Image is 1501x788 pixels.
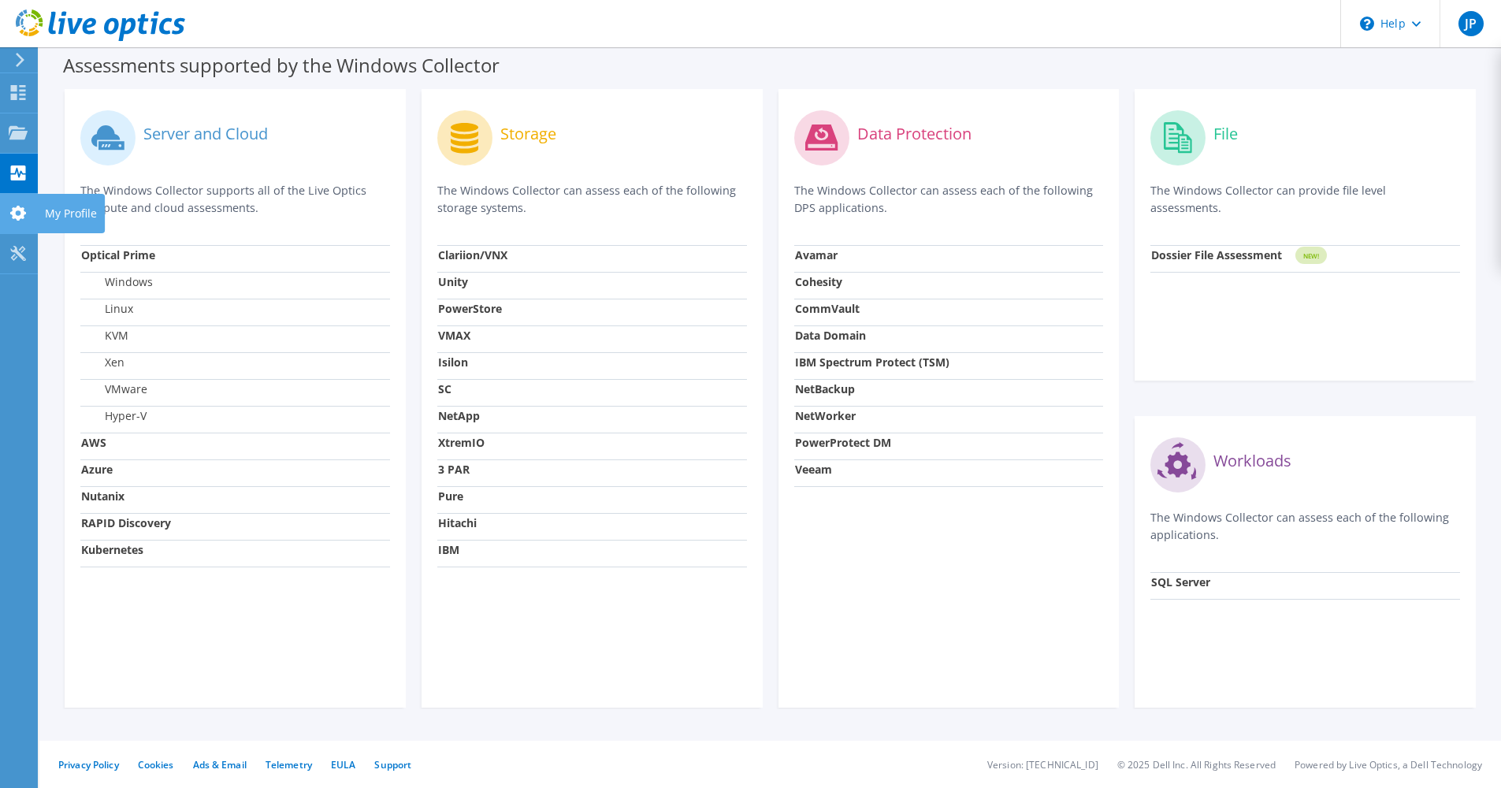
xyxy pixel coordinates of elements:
strong: Veeam [795,462,832,477]
strong: Pure [438,489,463,504]
strong: CommVault [795,301,860,316]
p: The Windows Collector can provide file level assessments. [1150,182,1460,217]
strong: Isilon [438,355,468,370]
strong: Cohesity [795,274,842,289]
strong: Data Domain [795,328,866,343]
li: Version: [TECHNICAL_ID] [987,758,1098,771]
strong: Optical Prime [81,247,155,262]
p: The Windows Collector can assess each of the following DPS applications. [794,182,1104,217]
label: Windows [81,274,153,290]
p: The Windows Collector can assess each of the following storage systems. [437,182,747,217]
label: Linux [81,301,133,317]
strong: PowerStore [438,301,502,316]
strong: Nutanix [81,489,124,504]
strong: NetBackup [795,381,855,396]
label: Hyper-V [81,408,147,424]
strong: Clariion/VNX [438,247,507,262]
strong: Unity [438,274,468,289]
label: Data Protection [857,126,972,142]
a: Ads & Email [193,758,247,771]
a: Privacy Policy [58,758,119,771]
label: File [1213,126,1238,142]
strong: XtremIO [438,435,485,450]
strong: SQL Server [1151,574,1210,589]
strong: NetWorker [795,408,856,423]
label: Xen [81,355,124,370]
strong: IBM Spectrum Protect (TSM) [795,355,949,370]
label: VMware [81,381,147,397]
a: Support [374,758,411,771]
strong: Kubernetes [81,542,143,557]
li: © 2025 Dell Inc. All Rights Reserved [1117,758,1276,771]
tspan: NEW! [1303,251,1319,260]
svg: \n [1360,17,1374,31]
li: Powered by Live Optics, a Dell Technology [1295,758,1482,771]
strong: Azure [81,462,113,477]
a: Cookies [138,758,174,771]
label: Workloads [1213,453,1291,469]
strong: PowerProtect DM [795,435,891,450]
label: Assessments supported by the Windows Collector [63,58,500,73]
p: The Windows Collector supports all of the Live Optics compute and cloud assessments. [80,182,390,217]
strong: NetApp [438,408,480,423]
strong: RAPID Discovery [81,515,171,530]
span: JP [1458,11,1484,36]
p: The Windows Collector can assess each of the following applications. [1150,509,1460,544]
strong: Dossier File Assessment [1151,247,1282,262]
strong: Hitachi [438,515,477,530]
strong: SC [438,381,451,396]
a: Telemetry [266,758,312,771]
strong: IBM [438,542,459,557]
label: Storage [500,126,556,142]
strong: 3 PAR [438,462,470,477]
strong: Avamar [795,247,838,262]
label: Server and Cloud [143,126,268,142]
strong: VMAX [438,328,470,343]
a: EULA [331,758,355,771]
strong: AWS [81,435,106,450]
div: My Profile [37,194,105,233]
label: KVM [81,328,128,344]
